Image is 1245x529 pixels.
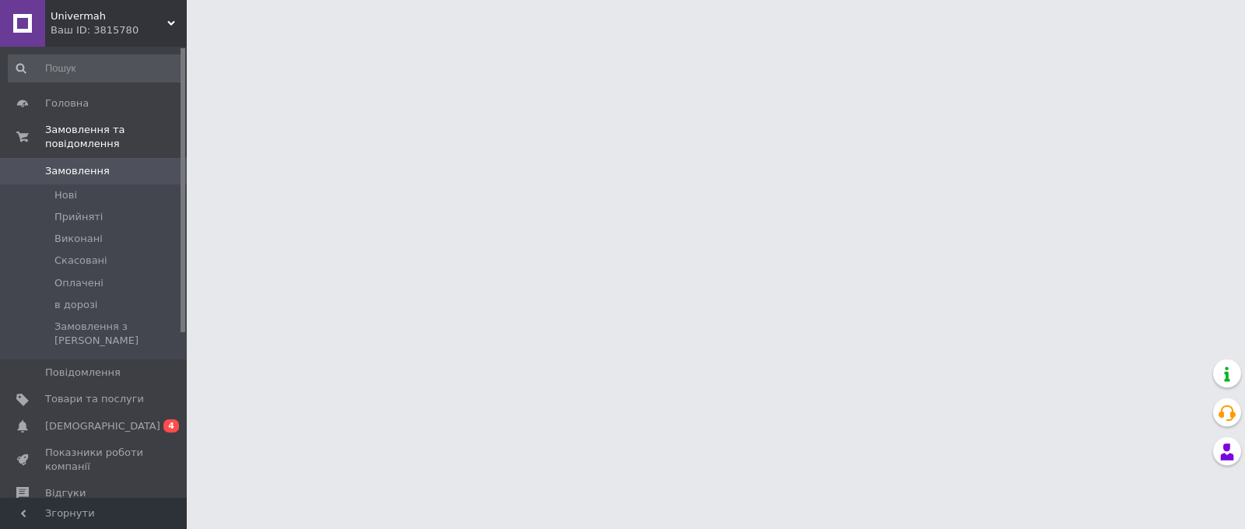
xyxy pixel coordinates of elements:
span: 4 [163,419,179,433]
span: Виконані [54,232,103,246]
span: Показники роботи компанії [45,446,144,474]
span: в дорозі [54,298,97,312]
span: Univermah [51,9,167,23]
span: Замовлення та повідомлення [45,123,187,151]
span: Замовлення [45,164,110,178]
input: Пошук [8,54,184,82]
span: Скасовані [54,254,107,268]
span: Замовлення з [PERSON_NAME] [54,320,182,348]
span: Товари та послуги [45,392,144,406]
span: Нові [54,188,77,202]
span: Оплачені [54,276,103,290]
span: Головна [45,96,89,110]
span: Повідомлення [45,366,121,380]
span: Відгуки [45,486,86,500]
span: [DEMOGRAPHIC_DATA] [45,419,160,433]
div: Ваш ID: 3815780 [51,23,187,37]
span: Прийняті [54,210,103,224]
